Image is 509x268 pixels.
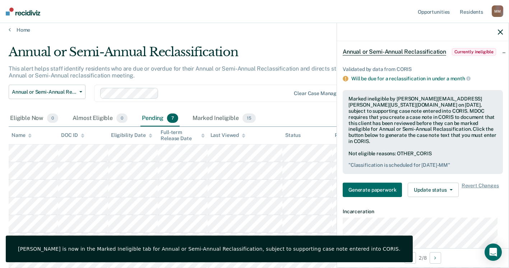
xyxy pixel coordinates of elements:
[161,129,204,142] div: Full-term Release Date
[348,96,497,144] div: Marked ineligible by [PERSON_NAME][EMAIL_ADDRESS][PERSON_NAME][US_STATE][DOMAIN_NAME] on [DATE], ...
[343,183,402,197] button: Generate paperwork
[11,132,32,138] div: Name
[242,113,256,123] span: 15
[408,183,458,197] button: Update status
[343,209,503,215] dt: Incarceration
[343,66,503,72] div: Validated by data from CORIS
[140,111,180,126] div: Pending
[9,27,500,33] a: Home
[167,113,178,123] span: 7
[294,90,344,97] div: Clear case managers
[9,111,60,126] div: Eligible Now
[430,252,441,264] button: Next Opportunity
[9,65,383,79] p: This alert helps staff identify residents who are due or overdue for their Annual or Semi-Annual ...
[12,89,77,95] span: Annual or Semi-Annual Reclassification
[348,162,497,168] pre: " Classification is scheduled for [DATE]-MM "
[492,5,503,17] div: M M
[285,132,301,138] div: Status
[6,8,40,15] img: Recidiviz
[335,132,368,138] div: Pending for
[348,151,497,169] div: Not eligible reasons: OTHER_CORIS
[61,132,84,138] div: DOC ID
[337,40,509,63] div: Annual or Semi-Annual ReclassificationCurrently ineligible
[452,48,496,55] span: Currently ineligible
[111,132,152,138] div: Eligibility Date
[485,244,502,261] div: Open Intercom Messenger
[116,113,128,123] span: 0
[9,45,390,65] div: Annual or Semi-Annual Reclassification
[343,48,446,55] span: Annual or Semi-Annual Reclassification
[343,183,405,197] a: Navigate to form link
[337,248,509,267] div: 2 / 8
[462,183,499,197] span: Revert Changes
[18,246,401,252] div: [PERSON_NAME] is now in the Marked Ineligible tab for Annual or Semi-Annual Reclassification, sub...
[210,132,245,138] div: Last Viewed
[47,113,58,123] span: 0
[351,75,503,82] div: Will be due for a reclassification in under a month
[71,111,129,126] div: Almost Eligible
[191,111,257,126] div: Marked Ineligible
